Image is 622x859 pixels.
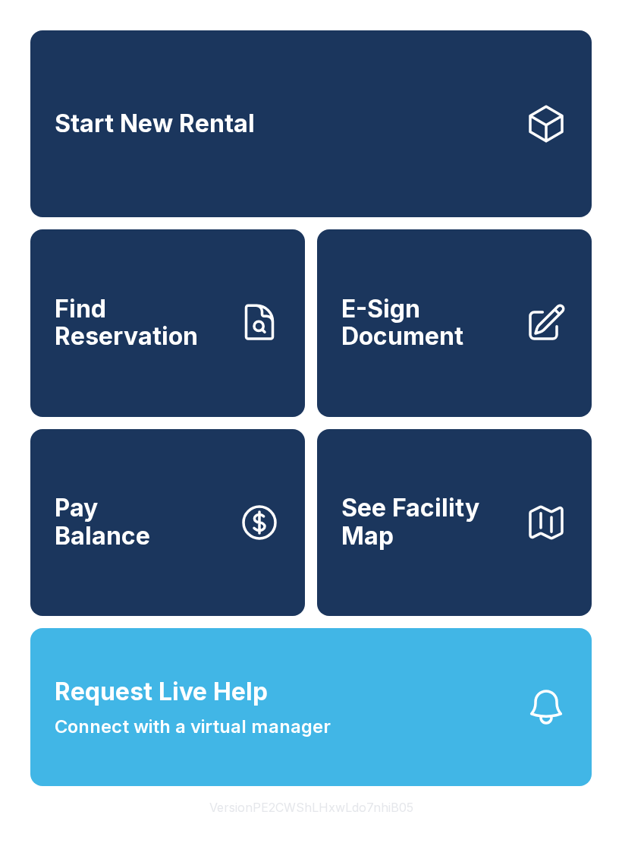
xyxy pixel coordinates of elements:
a: Find Reservation [30,229,305,416]
a: Start New Rental [30,30,592,217]
span: E-Sign Document [341,295,513,351]
span: Request Live Help [55,674,268,710]
button: Request Live HelpConnect with a virtual manager [30,628,592,786]
button: VersionPE2CWShLHxwLdo7nhiB05 [197,786,426,829]
button: See Facility Map [317,429,592,616]
span: Start New Rental [55,110,255,138]
span: See Facility Map [341,494,513,550]
a: E-Sign Document [317,229,592,416]
span: Find Reservation [55,295,226,351]
a: PayBalance [30,429,305,616]
span: Connect with a virtual manager [55,713,331,741]
span: Pay Balance [55,494,150,550]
